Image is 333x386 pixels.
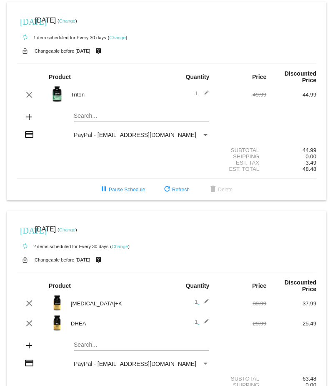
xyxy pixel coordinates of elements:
a: Change [109,35,125,40]
small: ( ) [110,244,130,249]
small: ( ) [58,18,77,23]
mat-icon: clear [24,318,34,328]
small: 2 items scheduled for Every 30 days [17,244,108,249]
span: 1 [195,299,209,305]
small: Changeable before [DATE] [35,257,90,262]
span: 0.00 [305,153,316,160]
mat-icon: refresh [162,185,172,195]
span: PayPal - [EMAIL_ADDRESS][DOMAIN_NAME] [74,132,196,138]
div: 25.49 [266,320,316,327]
span: 3.49 [305,160,316,166]
strong: Price [252,74,266,80]
img: Image-1-Carousel-Triton-Transp.png [49,86,65,102]
mat-icon: live_help [93,46,103,56]
span: Pause Schedule [99,187,145,193]
strong: Quantity [185,74,209,80]
div: 39.99 [216,300,266,307]
strong: Discounted Price [285,279,316,292]
mat-icon: clear [24,90,34,100]
div: 63.48 [266,376,316,382]
div: Subtotal [216,376,266,382]
a: Change [112,244,128,249]
mat-icon: edit [199,318,209,328]
button: Delete [201,182,239,197]
mat-icon: [DATE] [20,16,30,26]
div: DHEA [67,320,167,327]
button: Refresh [155,182,196,197]
span: 1 [195,90,209,96]
mat-icon: add [24,112,34,122]
mat-icon: pause [99,185,109,195]
mat-icon: credit_card [24,358,34,368]
span: Delete [208,187,233,193]
div: 37.99 [266,300,316,307]
mat-icon: credit_card [24,130,34,140]
div: 49.99 [216,91,266,98]
mat-icon: add [24,340,34,350]
strong: Quantity [185,282,209,289]
small: 1 item scheduled for Every 30 days [17,35,106,40]
img: Image-1-Carousel-DHEA-1000x1000-1.png [49,315,65,331]
mat-icon: lock_open [20,46,30,56]
input: Search... [74,342,209,348]
span: 48.48 [303,166,316,172]
mat-icon: edit [199,90,209,100]
small: Changeable before [DATE] [35,48,90,53]
div: Subtotal [216,147,266,153]
div: 44.99 [266,147,316,153]
mat-select: Payment Method [74,132,209,138]
img: Image-1-Carousel-Vitamin-DK-Photoshoped-1000x1000-1.png [49,295,65,311]
strong: Discounted Price [285,70,316,84]
button: Pause Schedule [92,182,152,197]
div: 44.99 [266,91,316,98]
div: Est. Total [216,166,266,172]
strong: Product [49,74,71,80]
small: ( ) [58,227,77,232]
span: PayPal - [EMAIL_ADDRESS][DOMAIN_NAME] [74,361,196,367]
a: Change [59,18,75,23]
div: Triton [67,91,167,98]
div: [MEDICAL_DATA]+K [67,300,167,307]
mat-icon: [DATE] [20,225,30,235]
div: Est. Tax [216,160,266,166]
mat-icon: delete [208,185,218,195]
div: Shipping [216,153,266,160]
strong: Product [49,282,71,289]
mat-select: Payment Method [74,361,209,367]
input: Search... [74,113,209,119]
mat-icon: edit [199,298,209,308]
a: Change [59,227,75,232]
span: Refresh [162,187,190,193]
div: 29.99 [216,320,266,327]
strong: Price [252,282,266,289]
mat-icon: autorenew [20,33,30,43]
mat-icon: autorenew [20,241,30,251]
mat-icon: live_help [93,254,103,265]
mat-icon: clear [24,298,34,308]
span: 1 [195,319,209,325]
mat-icon: lock_open [20,254,30,265]
small: ( ) [108,35,128,40]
